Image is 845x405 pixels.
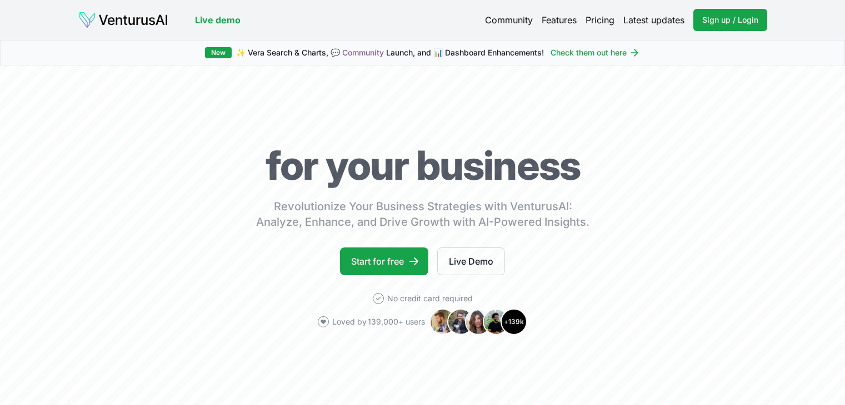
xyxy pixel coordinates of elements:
span: Sign up / Login [702,14,758,26]
a: Live demo [195,13,241,27]
a: Sign up / Login [693,9,767,31]
a: Start for free [340,247,428,275]
img: Avatar 1 [429,308,456,335]
a: Live Demo [437,247,505,275]
a: Features [542,13,577,27]
img: Avatar 3 [465,308,492,335]
img: Avatar 4 [483,308,509,335]
a: Latest updates [623,13,684,27]
a: Community [485,13,533,27]
img: logo [78,11,168,29]
a: Check them out here [551,47,640,58]
a: Pricing [586,13,614,27]
span: ✨ Vera Search & Charts, 💬 Launch, and 📊 Dashboard Enhancements! [236,47,544,58]
a: Community [342,48,384,57]
div: New [205,47,232,58]
img: Avatar 2 [447,308,474,335]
